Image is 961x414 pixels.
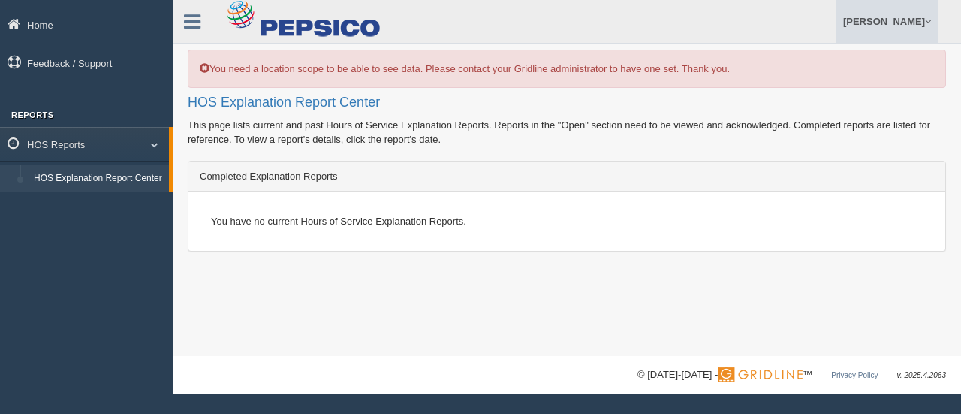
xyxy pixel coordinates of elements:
[188,162,945,192] div: Completed Explanation Reports
[897,371,946,379] span: v. 2025.4.2063
[718,367,803,382] img: Gridline
[188,95,946,110] h2: HOS Explanation Report Center
[637,367,946,383] div: © [DATE]-[DATE] - ™
[200,203,934,240] div: You have no current Hours of Service Explanation Reports.
[27,165,169,192] a: HOS Explanation Report Center
[188,50,946,88] div: You need a location scope to be able to see data. Please contact your Gridline administrator to h...
[831,371,878,379] a: Privacy Policy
